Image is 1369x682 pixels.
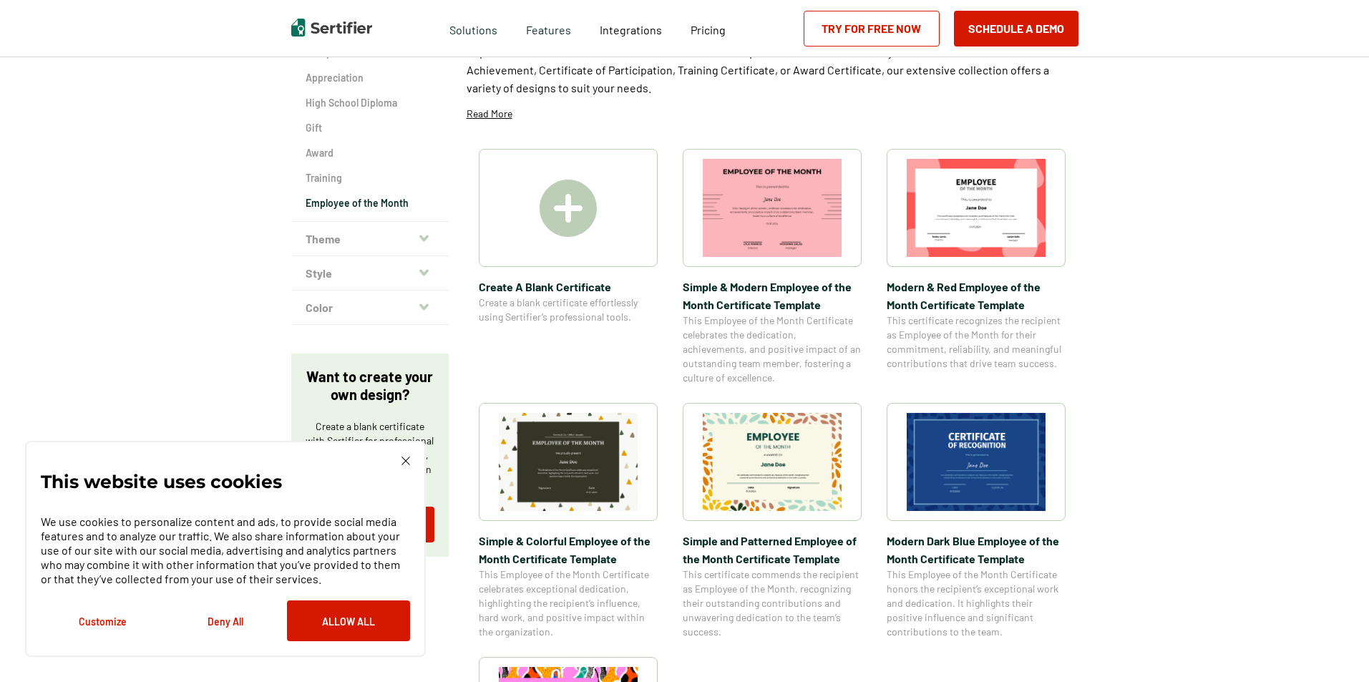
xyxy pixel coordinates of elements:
button: Customize [41,600,164,641]
span: Integrations [600,23,662,36]
span: Create A Blank Certificate [479,278,658,296]
a: Try for Free Now [804,11,940,47]
a: Integrations [600,19,662,37]
p: Want to create your own design? [306,368,434,404]
span: Simple & Colorful Employee of the Month Certificate Template [479,532,658,567]
p: Read More [467,107,512,121]
a: Training [306,171,434,185]
p: We use cookies to personalize content and ads, to provide social media features and to analyze ou... [41,515,410,586]
button: Allow All [287,600,410,641]
button: Schedule a Demo [954,11,1078,47]
a: Simple and Patterned Employee of the Month Certificate TemplateSimple and Patterned Employee of t... [683,403,862,639]
p: This website uses cookies [41,474,282,489]
a: Employee of the Month [306,196,434,210]
a: Pricing [691,19,726,37]
a: Modern & Red Employee of the Month Certificate TemplateModern & Red Employee of the Month Certifi... [887,149,1066,385]
button: Color [291,291,449,325]
iframe: Chat Widget [1297,613,1369,682]
button: Style [291,256,449,291]
button: Deny All [164,600,287,641]
span: This certificate recognizes the recipient as Employee of the Month for their commitment, reliabil... [887,313,1066,371]
a: High School Diploma [306,96,434,110]
img: Simple and Patterned Employee of the Month Certificate Template [703,413,842,511]
a: Simple & Modern Employee of the Month Certificate TemplateSimple & Modern Employee of the Month C... [683,149,862,385]
img: Simple & Colorful Employee of the Month Certificate Template [499,413,638,511]
span: Solutions [449,19,497,37]
span: Simple and Patterned Employee of the Month Certificate Template [683,532,862,567]
span: Create a blank certificate effortlessly using Sertifier’s professional tools. [479,296,658,324]
span: Features [526,19,571,37]
a: Gift [306,121,434,135]
img: Simple & Modern Employee of the Month Certificate Template [703,159,842,257]
span: This Employee of the Month Certificate honors the recipient’s exceptional work and dedication. It... [887,567,1066,639]
span: Pricing [691,23,726,36]
span: Modern & Red Employee of the Month Certificate Template [887,278,1066,313]
img: Modern & Red Employee of the Month Certificate Template [907,159,1046,257]
span: This Employee of the Month Certificate celebrates the dedication, achievements, and positive impa... [683,313,862,385]
span: Modern Dark Blue Employee of the Month Certificate Template [887,532,1066,567]
img: Cookie Popup Close [401,457,410,465]
img: Create A Blank Certificate [540,180,597,237]
span: Simple & Modern Employee of the Month Certificate Template [683,278,862,313]
img: Sertifier | Digital Credentialing Platform [291,19,372,36]
img: Modern Dark Blue Employee of the Month Certificate Template [907,413,1046,511]
a: Modern Dark Blue Employee of the Month Certificate TemplateModern Dark Blue Employee of the Month... [887,403,1066,639]
a: Simple & Colorful Employee of the Month Certificate TemplateSimple & Colorful Employee of the Mon... [479,403,658,639]
span: This Employee of the Month Certificate celebrates exceptional dedication, highlighting the recipi... [479,567,658,639]
button: Theme [291,222,449,256]
a: Award [306,146,434,160]
a: Appreciation [306,71,434,85]
p: Create a blank certificate with Sertifier for professional presentations, credentials, and custom... [306,419,434,491]
p: Explore a wide selection of customizable certificate templates at Sertifier. Whether you need a C... [467,43,1078,97]
span: This certificate commends the recipient as Employee of the Month, recognizing their outstanding c... [683,567,862,639]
